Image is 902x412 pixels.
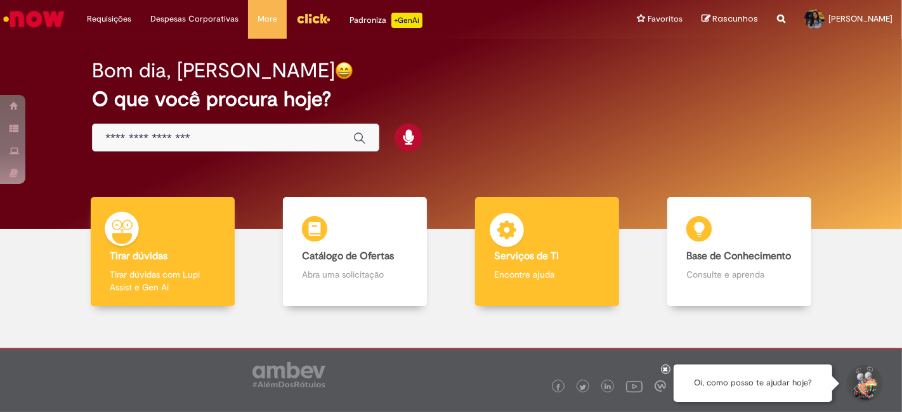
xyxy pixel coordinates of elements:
a: Serviços de TI Encontre ajuda [451,197,643,307]
h2: Bom dia, [PERSON_NAME] [92,60,335,82]
p: Abra uma solicitação [302,268,409,281]
p: Encontre ajuda [494,268,601,281]
img: logo_footer_youtube.png [626,378,643,394]
img: logo_footer_twitter.png [580,384,586,390]
span: Despesas Corporativas [150,13,239,25]
span: [PERSON_NAME] [828,13,892,24]
img: logo_footer_linkedin.png [605,383,611,391]
img: click_logo_yellow_360x200.png [296,9,330,28]
span: Requisições [87,13,131,25]
a: Catálogo de Ofertas Abra uma solicitação [259,197,451,307]
b: Catálogo de Ofertas [302,250,394,262]
p: Tirar dúvidas com Lupi Assist e Gen Ai [110,268,216,293]
a: Tirar dúvidas Tirar dúvidas com Lupi Assist e Gen Ai [67,197,259,307]
b: Serviços de TI [494,250,559,262]
img: logo_footer_ambev_rotulo_gray.png [252,362,325,387]
button: Iniciar Conversa de Suporte [845,364,883,402]
img: logo_footer_facebook.png [555,384,561,390]
img: ServiceNow [1,6,67,32]
b: Tirar dúvidas [110,250,167,262]
a: Base de Conhecimento Consulte e aprenda [643,197,835,307]
p: Consulte e aprenda [686,268,793,281]
div: Oi, como posso te ajudar hoje? [674,364,832,402]
div: Padroniza [350,13,422,28]
p: +GenAi [391,13,422,28]
span: Rascunhos [712,13,758,25]
span: Favoritos [648,13,683,25]
a: Rascunhos [702,13,758,25]
img: logo_footer_workplace.png [655,380,666,392]
img: happy-face.png [335,61,353,80]
h2: O que você procura hoje? [92,88,810,110]
b: Base de Conhecimento [686,250,791,262]
span: More [258,13,277,25]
